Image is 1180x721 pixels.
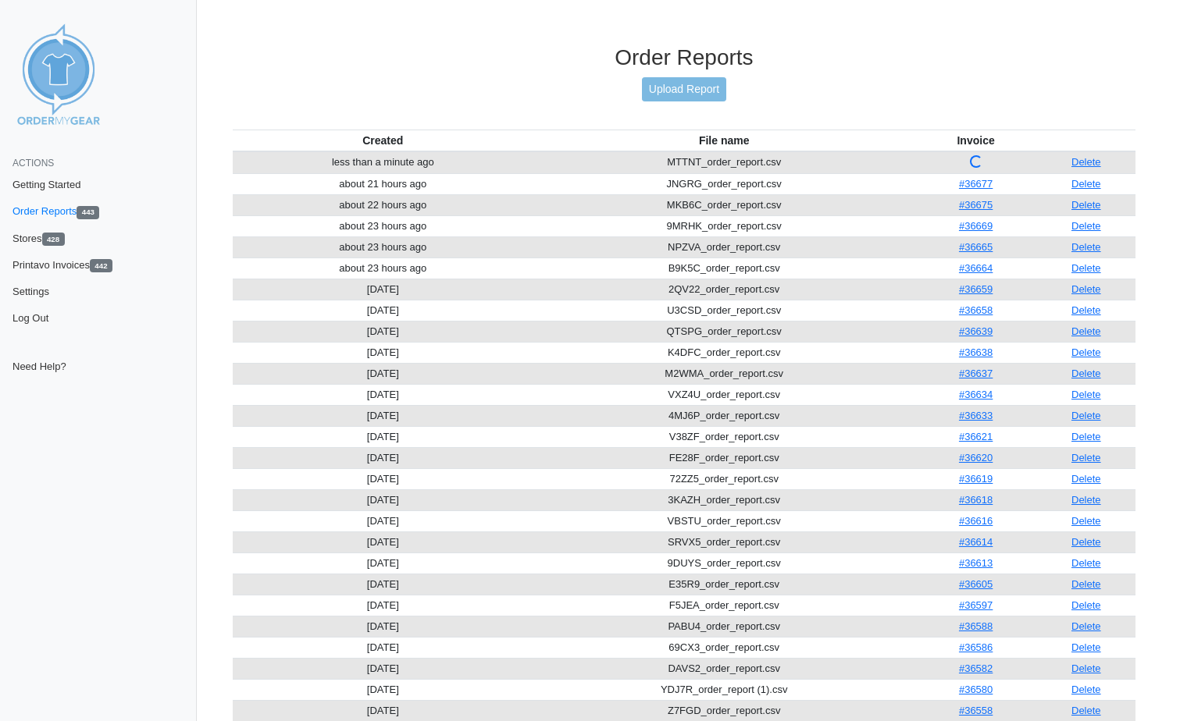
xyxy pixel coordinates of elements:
[233,130,533,151] th: Created
[533,426,915,447] td: V38ZF_order_report.csv
[1071,705,1101,716] a: Delete
[959,431,993,442] a: #36621
[233,679,533,700] td: [DATE]
[1071,494,1101,506] a: Delete
[1071,241,1101,253] a: Delete
[1071,220,1101,232] a: Delete
[233,616,533,637] td: [DATE]
[959,515,993,527] a: #36616
[233,236,533,257] td: about 23 hours ago
[959,178,993,190] a: #36677
[959,346,993,358] a: #36638
[533,363,915,384] td: M2WMA_order_report.csv
[233,468,533,489] td: [DATE]
[233,321,533,342] td: [DATE]
[1071,557,1101,569] a: Delete
[233,384,533,405] td: [DATE]
[233,363,533,384] td: [DATE]
[959,410,993,421] a: #36633
[959,368,993,379] a: #36637
[533,468,915,489] td: 72ZZ5_order_report.csv
[1071,662,1101,674] a: Delete
[959,389,993,400] a: #36634
[1071,156,1101,168] a: Delete
[77,206,99,219] span: 443
[1071,536,1101,548] a: Delete
[1071,431,1101,442] a: Delete
[533,531,915,552] td: SRVX5_order_report.csv
[1071,389,1101,400] a: Delete
[533,489,915,510] td: 3KAZH_order_report.csv
[233,44,1135,71] h3: Order Reports
[233,510,533,531] td: [DATE]
[959,325,993,337] a: #36639
[1071,620,1101,632] a: Delete
[959,199,993,211] a: #36675
[959,536,993,548] a: #36614
[233,342,533,363] td: [DATE]
[233,300,533,321] td: [DATE]
[533,616,915,637] td: PABU4_order_report.csv
[533,279,915,300] td: 2QV22_order_report.csv
[1071,283,1101,295] a: Delete
[533,257,915,279] td: B9K5C_order_report.csv
[1071,304,1101,316] a: Delete
[233,257,533,279] td: about 23 hours ago
[233,151,533,174] td: less than a minute ago
[233,215,533,236] td: about 23 hours ago
[533,700,915,721] td: Z7FGD_order_report.csv
[959,620,993,632] a: #36588
[233,658,533,679] td: [DATE]
[233,447,533,468] td: [DATE]
[959,220,993,232] a: #36669
[1071,473,1101,485] a: Delete
[533,300,915,321] td: U3CSD_order_report.csv
[1071,641,1101,653] a: Delete
[90,259,112,272] span: 442
[533,215,915,236] td: 9MRHK_order_report.csv
[533,405,915,426] td: 4MJ6P_order_report.csv
[959,494,993,506] a: #36618
[533,342,915,363] td: K4DFC_order_report.csv
[1071,578,1101,590] a: Delete
[959,641,993,653] a: #36586
[959,452,993,463] a: #36620
[959,599,993,611] a: #36597
[233,194,533,215] td: about 22 hours ago
[959,578,993,590] a: #36605
[12,158,54,169] span: Actions
[1071,178,1101,190] a: Delete
[233,531,533,552] td: [DATE]
[959,662,993,674] a: #36582
[915,130,1037,151] th: Invoice
[233,595,533,616] td: [DATE]
[533,194,915,215] td: MKB6C_order_report.csv
[959,262,993,274] a: #36664
[533,637,915,658] td: 69CX3_order_report.csv
[533,173,915,194] td: JNGRG_order_report.csv
[1071,325,1101,337] a: Delete
[533,658,915,679] td: DAVS2_order_report.csv
[42,233,65,246] span: 428
[533,321,915,342] td: QTSPG_order_report.csv
[533,384,915,405] td: VXZ4U_order_report.csv
[533,510,915,531] td: VBSTU_order_report.csv
[533,130,915,151] th: File name
[533,552,915,574] td: 9DUYS_order_report.csv
[1071,368,1101,379] a: Delete
[233,405,533,426] td: [DATE]
[533,151,915,174] td: MTTNT_order_report.csv
[233,489,533,510] td: [DATE]
[1071,515,1101,527] a: Delete
[533,595,915,616] td: F5JEA_order_report.csv
[959,304,993,316] a: #36658
[1071,346,1101,358] a: Delete
[233,426,533,447] td: [DATE]
[959,241,993,253] a: #36665
[233,279,533,300] td: [DATE]
[233,552,533,574] td: [DATE]
[959,557,993,569] a: #36613
[533,447,915,468] td: FE28F_order_report.csv
[1071,599,1101,611] a: Delete
[233,700,533,721] td: [DATE]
